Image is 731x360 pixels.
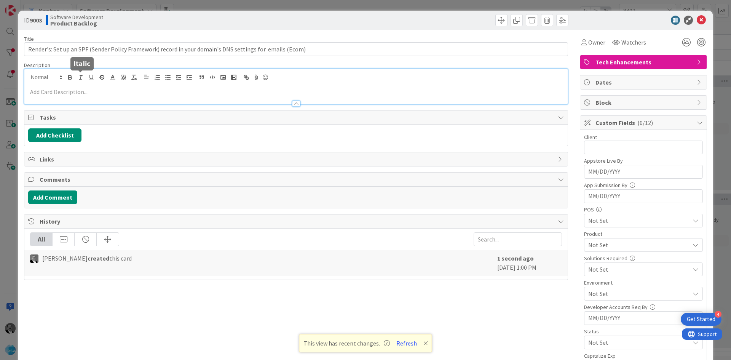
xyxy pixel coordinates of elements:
span: Links [40,155,554,164]
div: Environment [584,280,703,285]
span: History [40,217,554,226]
img: RA [30,254,38,263]
div: Open Get Started checklist, remaining modules: 4 [681,313,721,326]
div: [DATE] 1:00 PM [497,254,562,272]
div: Product [584,231,703,237]
div: Solutions Required [584,256,703,261]
span: Watchers [621,38,646,47]
span: Support [16,1,35,10]
span: Comments [40,175,554,184]
input: MM/DD/YYYY [588,312,699,325]
button: Add Checklist [28,128,81,142]
div: Capitalize Exp [584,353,703,358]
span: Tech Enhancements [595,58,693,67]
span: Description [24,62,50,69]
span: Block [595,98,693,107]
div: All [30,233,53,246]
b: 1 second ago [497,254,534,262]
span: Software Development [50,14,103,20]
span: [PERSON_NAME] this card [42,254,132,263]
span: Not Set [588,240,690,250]
span: Dates [595,78,693,87]
h5: Italic [73,60,91,67]
span: Not Set [588,265,690,274]
input: MM/DD/YYYY [588,190,699,203]
span: Tasks [40,113,554,122]
input: type card name here... [24,42,568,56]
span: ID [24,16,42,25]
span: This view has recent changes. [303,339,390,348]
span: Custom Fields [595,118,693,127]
b: created [88,254,109,262]
div: App Submission By [584,182,703,188]
input: MM/DD/YYYY [588,165,699,178]
span: Owner [588,38,605,47]
div: Get Started [687,315,715,323]
button: Refresh [394,338,420,348]
span: ( 0/12 ) [637,119,653,126]
span: Not Set [588,337,686,348]
button: Add Comment [28,190,77,204]
span: Not Set [588,216,690,225]
label: Title [24,35,34,42]
div: Developer Accounts Req By [584,304,703,310]
b: 9003 [30,16,42,24]
div: 4 [715,311,721,318]
div: Appstore Live By [584,158,703,163]
input: Search... [474,232,562,246]
div: POS [584,207,703,212]
div: Status [584,329,703,334]
span: Not Set [588,289,690,298]
label: Client [584,134,597,141]
b: Product Backlog [50,20,103,26]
